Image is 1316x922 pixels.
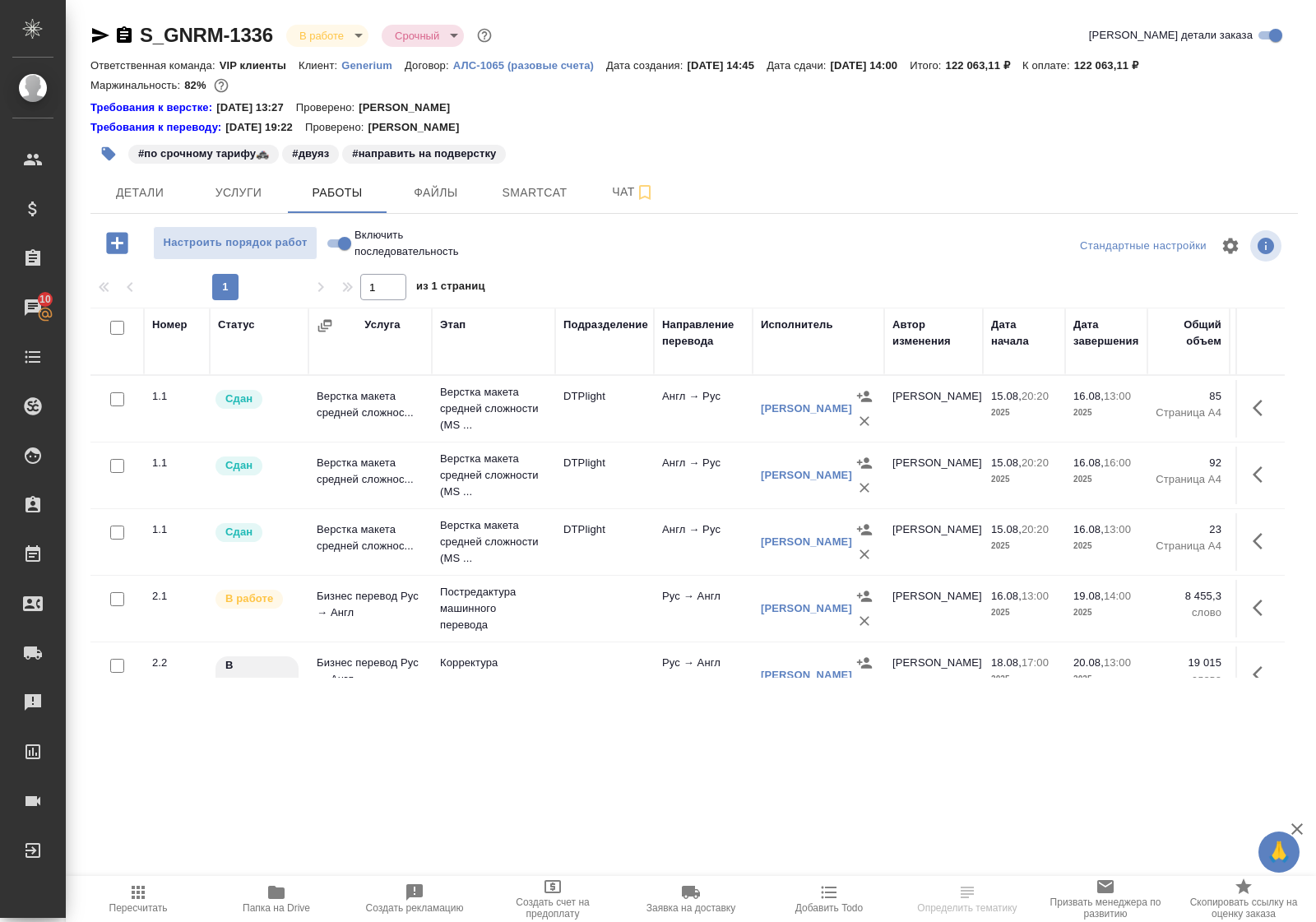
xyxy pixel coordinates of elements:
[1156,317,1221,350] div: Общий объем
[991,590,1022,602] p: 16.08,
[225,657,289,690] p: В ожидании
[991,671,1057,688] p: 2025
[1156,405,1221,421] p: Страница А4
[225,457,253,474] p: Сдан
[440,517,547,567] p: Верстка макета средней сложности (MS ...
[352,146,496,162] p: #направить на подверстку
[341,146,507,160] span: направить на подверстку
[1243,521,1282,561] button: Здесь прячутся важные кнопки
[1022,59,1074,72] p: К оплате:
[761,402,852,415] a: [PERSON_NAME]
[308,447,432,504] td: Верстка макета средней сложнос...
[162,234,308,253] span: Настроить порядок работ
[153,226,317,260] button: Настроить порядок работ
[114,25,134,45] button: Скопировать ссылку
[1022,656,1049,669] p: 17:00
[364,317,400,333] div: Услуга
[90,100,216,116] div: Нажми, чтобы открыть папку с инструкцией
[308,580,432,637] td: Бизнес перевод Рус → Англ
[1073,656,1104,669] p: 20.08,
[308,513,432,571] td: Верстка макета средней сложнос...
[440,451,547,500] p: Верстка макета средней сложности (MS ...
[1073,605,1139,621] p: 2025
[831,59,911,72] p: [DATE] 14:00
[852,451,877,475] button: Назначить
[90,119,225,136] div: Нажми, чтобы открыть папку с инструкцией
[1156,671,1221,688] p: слово
[555,380,654,438] td: DTPlight
[761,317,833,333] div: Исполнитель
[852,409,877,433] button: Удалить
[991,605,1057,621] p: 2025
[852,584,877,609] button: Назначить
[1243,388,1282,428] button: Здесь прячутся важные кнопки
[1073,405,1139,421] p: 2025
[767,59,830,72] p: Дата сдачи:
[211,75,232,96] button: 17844.64 RUB;
[852,517,877,542] button: Назначить
[127,146,280,160] span: по срочному тарифу🚓
[946,59,1022,72] p: 122 063,11 ₽
[991,656,1022,669] p: 18.08,
[1104,523,1131,535] p: 13:00
[654,380,753,438] td: Англ → Рус
[1156,655,1221,671] p: 19 015
[90,25,110,45] button: Скопировать ссылку для ЯМессенджера
[654,513,753,571] td: Англ → Рус
[354,227,474,260] span: Включить последовательность
[390,29,444,43] button: Срочный
[1022,390,1049,402] p: 20:20
[1022,456,1049,469] p: 20:20
[152,588,202,605] div: 2.1
[1258,832,1300,873] button: 🙏
[654,580,753,637] td: Рус → Англ
[225,524,253,540] p: Сдан
[852,651,877,675] button: Назначить
[416,276,485,300] span: из 1 страниц
[4,287,62,328] a: 10
[298,183,377,203] span: Работы
[1104,656,1131,669] p: 13:00
[308,646,432,704] td: Бизнес перевод Рус → Англ
[368,119,471,136] p: [PERSON_NAME]
[1073,317,1139,350] div: Дата завершения
[152,655,202,671] div: 2.2
[359,100,462,116] p: [PERSON_NAME]
[440,317,466,333] div: Этап
[225,391,253,407] p: Сдан
[654,646,753,704] td: Рус → Англ
[216,100,296,116] p: [DATE] 13:27
[152,388,202,405] div: 1.1
[884,380,983,438] td: [PERSON_NAME]
[884,580,983,637] td: [PERSON_NAME]
[852,475,877,500] button: Удалить
[1156,605,1221,621] p: слово
[317,317,333,334] button: Сгруппировать
[635,183,655,202] svg: Подписаться
[405,59,453,72] p: Договор:
[852,675,877,700] button: Удалить
[563,317,648,333] div: Подразделение
[991,456,1022,469] p: 15.08,
[1073,471,1139,488] p: 2025
[991,471,1057,488] p: 2025
[1156,538,1221,554] p: Страница А4
[90,136,127,172] button: Добавить тэг
[555,447,654,504] td: DTPlight
[884,646,983,704] td: [PERSON_NAME]
[1156,588,1221,605] p: 8 455,3
[884,513,983,571] td: [PERSON_NAME]
[95,226,140,260] button: Добавить работу
[299,59,341,72] p: Клиент:
[474,25,495,46] button: Доп статусы указывают на важность/срочность заказа
[305,119,368,136] p: Проверено:
[341,58,405,72] a: Generium
[440,384,547,433] p: Верстка макета средней сложности (MS ...
[1073,523,1104,535] p: 16.08,
[294,29,349,43] button: В работе
[184,79,210,91] p: 82%
[1243,455,1282,494] button: Здесь прячутся важные кнопки
[308,380,432,438] td: Верстка макета средней сложнос...
[991,523,1022,535] p: 15.08,
[1156,521,1221,538] p: 23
